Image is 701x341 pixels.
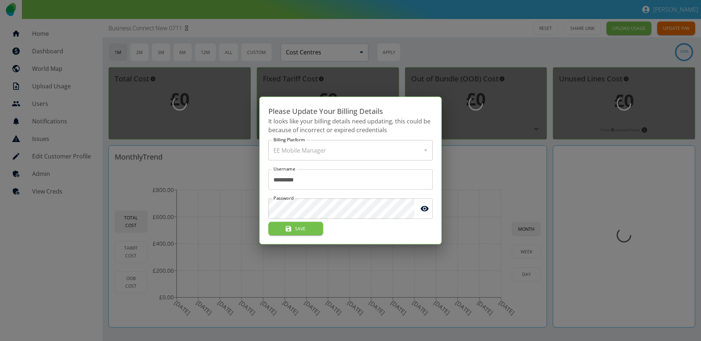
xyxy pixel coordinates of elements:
[268,140,433,161] div: EE Mobile Manager
[417,202,432,216] button: toggle password visibility
[268,106,433,117] h4: Please Update Your Billing Details
[273,195,294,202] label: Password
[268,222,323,235] button: Save
[273,137,305,143] label: Billing Platform
[268,117,433,134] p: It looks like your billing details need updating, this could be because of incorrect or expired c...
[273,166,295,172] label: Username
